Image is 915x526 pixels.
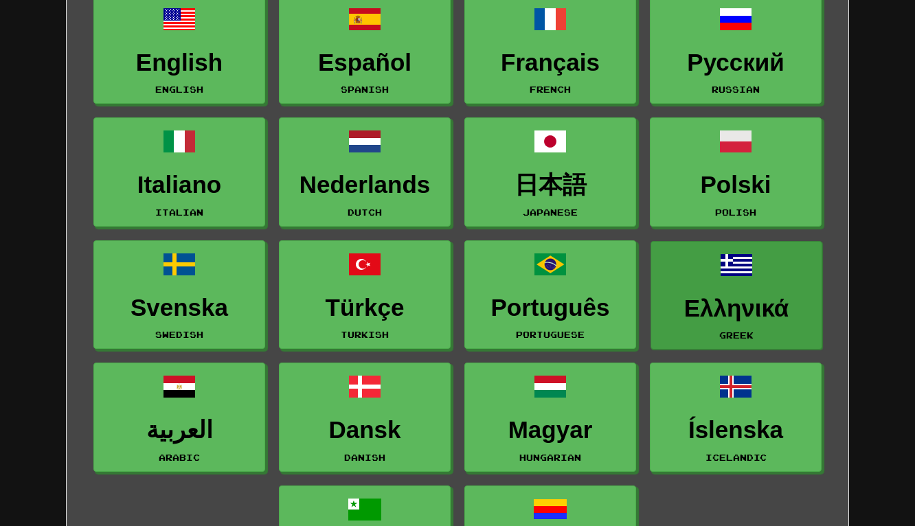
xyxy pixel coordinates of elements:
small: Hungarian [519,453,581,462]
a: PortuguêsPortuguese [464,240,636,350]
a: SvenskaSwedish [93,240,265,350]
small: Danish [344,453,385,462]
h3: 日本語 [472,172,629,198]
a: DanskDanish [279,363,451,472]
small: English [155,84,203,94]
h3: English [101,49,258,76]
a: ItalianoItalian [93,117,265,227]
small: Dutch [348,207,382,217]
h3: Ελληνικά [658,295,815,322]
h3: Nederlands [286,172,443,198]
h3: Español [286,49,443,76]
h3: Dansk [286,417,443,444]
small: French [530,84,571,94]
small: Turkish [341,330,389,339]
a: NederlandsDutch [279,117,451,227]
small: Portuguese [516,330,585,339]
h3: Magyar [472,417,629,444]
h3: Türkçe [286,295,443,321]
small: Arabic [159,453,200,462]
small: Russian [712,84,760,94]
a: ΕλληνικάGreek [651,241,822,350]
a: MagyarHungarian [464,363,636,472]
small: Polish [715,207,756,217]
a: ÍslenskaIcelandic [650,363,822,472]
a: 日本語Japanese [464,117,636,227]
h3: Français [472,49,629,76]
small: Greek [719,330,754,340]
h3: Русский [657,49,814,76]
h3: العربية [101,417,258,444]
small: Swedish [155,330,203,339]
h3: Polski [657,172,814,198]
small: Spanish [341,84,389,94]
h3: Svenska [101,295,258,321]
h3: Português [472,295,629,321]
small: Italian [155,207,203,217]
h3: Italiano [101,172,258,198]
a: TürkçeTurkish [279,240,451,350]
small: Japanese [523,207,578,217]
a: PolskiPolish [650,117,822,227]
h3: Íslenska [657,417,814,444]
a: العربيةArabic [93,363,265,472]
small: Icelandic [705,453,767,462]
